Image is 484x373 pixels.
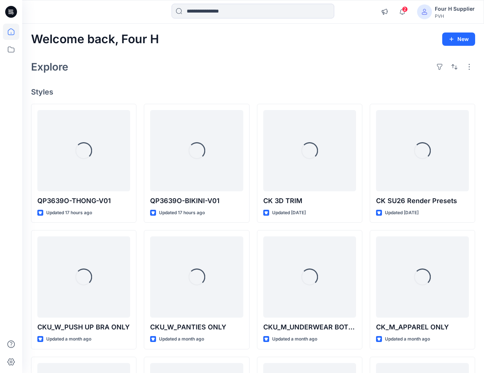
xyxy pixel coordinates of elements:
p: Updated a month ago [159,335,204,343]
p: CK SU26 Render Presets [376,196,469,206]
svg: avatar [422,9,427,15]
p: QP3639O-THONG-V01 [37,196,130,206]
p: Updated 17 hours ago [159,209,205,217]
h2: Welcome back, Four H [31,32,159,46]
p: Updated a month ago [385,335,430,343]
p: Updated [DATE] [385,209,419,217]
p: CKU_W_PUSH UP BRA ONLY [37,322,130,332]
p: Updated 17 hours ago [46,209,92,217]
p: Updated a month ago [46,335,91,343]
div: Four H Supplier [435,4,475,13]
p: CKU_W_PANTIES ONLY [150,322,243,332]
button: New [442,32,475,46]
p: Updated a month ago [272,335,317,343]
p: CKU_M_UNDERWEAR BOTTOM ONLY [263,322,356,332]
p: CK 3D TRIM [263,196,356,206]
h2: Explore [31,61,68,73]
span: 2 [402,6,408,12]
h4: Styles [31,88,475,96]
div: PVH [435,13,475,19]
p: Updated [DATE] [272,209,306,217]
p: CK_M_APPAREL ONLY [376,322,469,332]
p: QP3639O-BIKINI-V01 [150,196,243,206]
